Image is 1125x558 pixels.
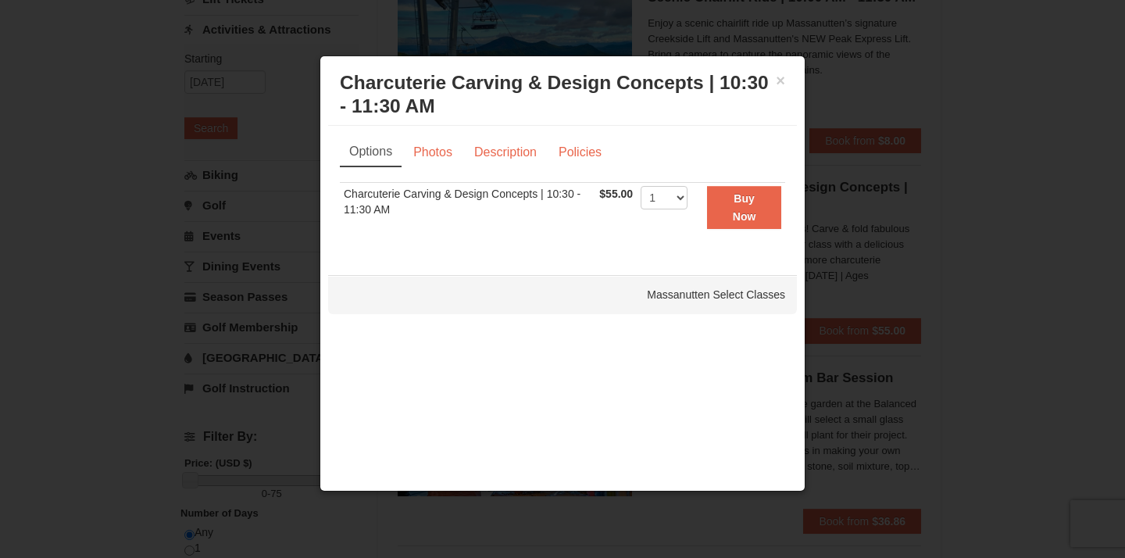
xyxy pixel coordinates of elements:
h3: Charcuterie Carving & Design Concepts | 10:30 - 11:30 AM [340,71,785,118]
button: × [776,73,785,88]
span: $55.00 [599,188,633,200]
strong: Buy Now [733,192,756,222]
a: Description [464,138,547,167]
a: Options [340,138,402,167]
td: Charcuterie Carving & Design Concepts | 10:30 - 11:30 AM [340,183,595,232]
div: Massanutten Select Classes [328,275,797,314]
a: Photos [403,138,462,167]
button: Buy Now [707,186,781,229]
a: Policies [548,138,612,167]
